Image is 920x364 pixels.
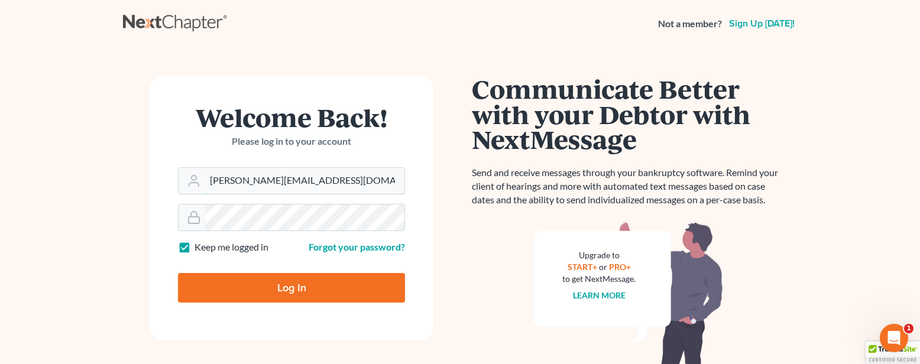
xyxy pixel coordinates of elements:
h1: Communicate Better with your Debtor with NextMessage [472,76,785,152]
iframe: Intercom live chat [880,324,908,352]
p: Send and receive messages through your bankruptcy software. Remind your client of hearings and mo... [472,166,785,207]
h1: Welcome Back! [178,105,405,130]
strong: Not a member? [658,17,722,31]
div: Upgrade to [562,249,636,261]
input: Email Address [205,168,404,194]
div: to get NextMessage. [562,273,636,285]
a: Learn more [573,290,626,300]
span: 1 [904,324,913,333]
div: TrustedSite Certified [866,342,920,364]
p: Please log in to your account [178,135,405,148]
span: or [599,262,607,272]
a: PRO+ [609,262,631,272]
a: Sign up [DATE]! [727,19,797,28]
a: START+ [568,262,597,272]
input: Log In [178,273,405,303]
label: Keep me logged in [195,240,268,254]
a: Forgot your password? [309,241,405,252]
